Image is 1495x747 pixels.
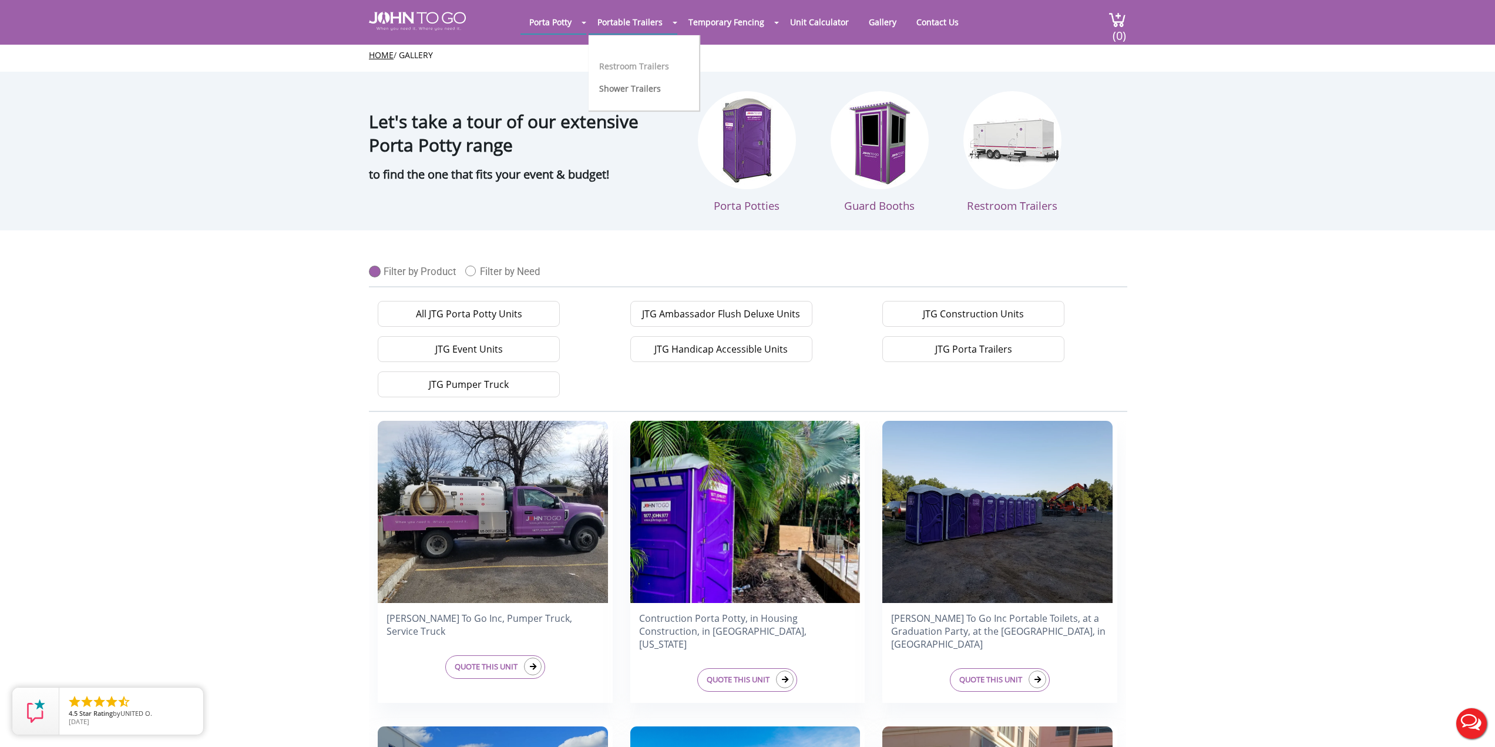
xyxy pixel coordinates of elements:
[882,336,1064,362] a: JTG Porta Trailers
[589,11,671,34] a: Portable Trailers
[1112,18,1126,43] span: (0)
[908,11,967,34] a: Contact Us
[117,695,131,709] li: 
[69,710,194,718] span: by
[1108,12,1126,28] img: cart a
[369,83,674,157] h1: Let's take a tour of our extensive Porta Potty range
[882,609,1117,654] h4: [PERSON_NAME] To Go Inc Portable Toilets, at a Graduation Party, at the [GEOGRAPHIC_DATA], in [GE...
[24,699,48,723] img: Review Rating
[698,91,796,189] img: Porta Potties
[697,668,797,692] a: QUOTE THIS UNIT
[465,260,549,277] a: Filter by Need
[80,695,94,709] li: 
[1448,700,1495,747] button: Live Chat
[831,91,929,213] a: Guard Booths
[844,198,915,213] span: Guard Booths
[399,49,433,61] a: Gallery
[69,717,89,726] span: [DATE]
[369,260,465,277] a: Filter by Product
[680,11,773,34] a: Temporary Fencing
[92,695,106,709] li: 
[79,709,113,718] span: Star Rating
[630,609,865,654] h4: Contruction Porta Potty, in Housing Construction, in [GEOGRAPHIC_DATA], [US_STATE]
[630,301,812,327] a: JTG Ambassador Flush Deluxe Units
[369,163,674,186] p: to find the one that fits your event & budget!
[963,91,1061,189] img: Restroon Trailers
[369,12,466,31] img: JOHN to go
[378,371,560,397] a: JTG Pumper Truck
[69,709,78,718] span: 4.5
[378,336,560,362] a: JTG Event Units
[105,695,119,709] li: 
[698,91,796,213] a: Porta Potties
[967,198,1057,213] span: Restroom Trailers
[378,301,560,327] a: All JTG Porta Potty Units
[369,49,394,61] a: Home
[68,695,82,709] li: 
[378,609,613,641] h4: [PERSON_NAME] To Go Inc, Pumper Truck, Service Truck
[445,655,545,679] a: QUOTE THIS UNIT
[520,11,580,34] a: Porta Potty
[714,198,780,213] span: Porta Potties
[630,336,812,362] a: JTG Handicap Accessible Units
[963,91,1061,213] a: Restroom Trailers
[369,49,1126,61] ul: /
[781,11,858,34] a: Unit Calculator
[950,668,1050,692] a: QUOTE THIS UNIT
[882,301,1064,327] a: JTG Construction Units
[831,91,929,189] img: Guard booths
[860,11,905,34] a: Gallery
[120,709,152,718] span: UNITED O.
